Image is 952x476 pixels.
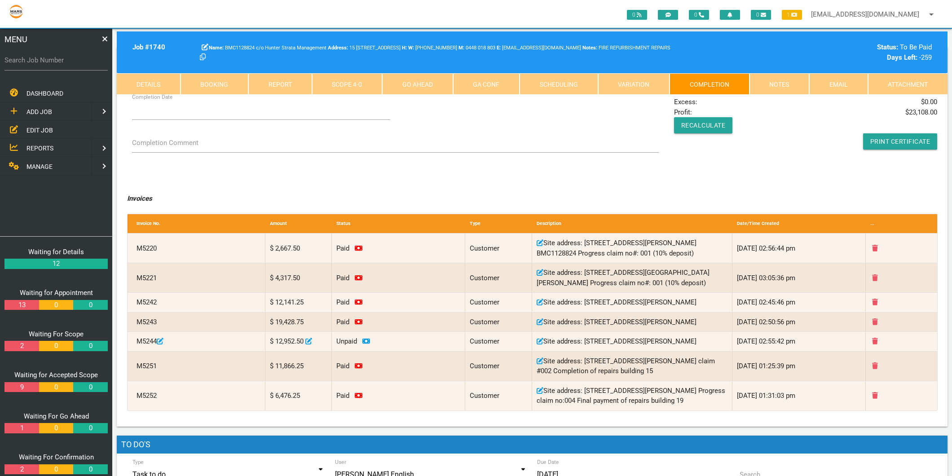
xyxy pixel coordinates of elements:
div: M5252 [132,381,265,410]
div: Site address: [STREET_ADDRESS][PERSON_NAME] [532,293,732,312]
a: 12 [4,259,108,269]
span: $ 23,108.00 [905,107,937,118]
a: Completion [670,73,749,95]
div: $ 11,866.25 [265,352,332,381]
span: 15 [STREET_ADDRESS] [328,45,401,51]
div: M5244 [132,332,265,351]
div: Description [532,214,732,234]
div: Site address: [STREET_ADDRESS][PERSON_NAME] claim #002 Completion of repairs building 15 [532,352,732,381]
a: Booking [181,73,249,95]
span: MANAGE [26,163,53,170]
span: 0 [689,10,709,20]
label: Completion Comment [132,138,198,148]
b: Name: [209,45,224,51]
a: 0 [39,341,73,351]
span: 0 [751,10,771,20]
div: Invoice No. [132,214,265,234]
span: EDIT JOB [26,126,53,133]
b: H: [402,45,407,51]
a: 0 [39,382,73,392]
div: [DATE] 02:45:46 pm [732,293,866,312]
a: Report [248,73,312,95]
div: Site address: [STREET_ADDRESS][PERSON_NAME] [532,332,732,351]
a: 0 [39,300,73,310]
div: [DATE] 01:31:03 pm [732,381,866,410]
a: 0 [39,464,73,475]
a: 0 [39,423,73,433]
a: Waiting for Accepted Scope [14,371,98,379]
a: Details [117,73,181,95]
a: Waiting For Scope [29,330,84,338]
span: Invoice paid on 24/04/2025 [336,274,349,282]
a: Click to remove payment [355,392,362,400]
span: Invoice paid on 07/08/2025 [336,392,349,400]
a: Email [809,73,868,95]
div: [DATE] 01:25:39 pm [732,352,866,381]
div: $ 6,476.25 [265,381,332,410]
div: Date/Time Created [732,214,866,234]
a: Scope 4-0 [312,73,383,95]
div: Status [332,214,465,234]
div: Type [465,214,532,234]
div: [DATE] 03:05:36 pm [732,263,866,292]
b: M: [458,45,464,51]
div: M5251 [132,352,265,381]
a: Waiting for Appointment [20,289,93,297]
div: Customer [465,234,532,263]
div: Site address: [STREET_ADDRESS][PERSON_NAME] [532,313,732,332]
a: 0 [73,423,107,433]
div: $ 12,952.50 [265,332,332,351]
div: [DATE] 02:56:44 pm [732,234,866,263]
button: Recalculate [674,117,733,133]
div: ... [866,214,933,234]
b: W: [408,45,414,51]
span: Hunter Strata [408,45,457,51]
i: Invoices [127,194,152,203]
a: Click to pay invoice [362,337,370,345]
a: 9 [4,382,39,392]
a: 1 [4,423,39,433]
div: Total Project Amount: Total Paid: Invoiced Already: To be Invoiced: Excess: Profit: [669,57,943,150]
a: Waiting For Confirmation [19,453,94,461]
label: Type [132,458,144,466]
div: $ 12,141.25 [265,293,332,312]
div: Amount [265,214,332,234]
a: 2 [4,464,39,475]
a: Print Certificate [863,133,938,150]
a: Click here copy customer information. [200,53,206,62]
a: Click to remove payment [355,362,362,370]
a: 2 [4,341,39,351]
a: Attachment [868,73,948,95]
h1: To Do's [117,436,948,454]
div: Customer [465,352,532,381]
a: GA Conf [453,73,520,95]
a: 0 [73,341,107,351]
div: Site address: [STREET_ADDRESS][GEOGRAPHIC_DATA][PERSON_NAME] Progress claim no#: 001 (10% deposit) [532,263,732,292]
span: MENU [4,33,27,45]
b: Days Left: [887,53,917,62]
div: Customer [465,381,532,410]
div: $ 4,317.50 [265,263,332,292]
div: Site address: [STREET_ADDRESS][PERSON_NAME] BMC1128824 Progress claim no#: 001 (10% deposit) [532,234,732,263]
span: DASHBOARD [26,90,63,97]
a: 0 [73,382,107,392]
span: Invoice paid on 01/07/2025 [336,298,349,306]
a: 13 [4,300,39,310]
div: Customer [465,332,532,351]
b: Notes: [582,45,597,51]
span: Invoice paid on 07/08/2025 [336,362,349,370]
label: User [335,458,346,466]
a: Click to remove payment [355,244,362,252]
div: Customer [465,313,532,332]
span: ADD JOB [26,108,52,115]
span: 0 [627,10,647,20]
a: Notes [749,73,810,95]
a: Waiting for Details [28,248,84,256]
label: Search Job Number [4,55,108,66]
span: Invoice paid on 24/04/2025 [336,244,349,252]
b: E: [497,45,501,51]
a: Click to remove payment [355,298,362,306]
div: M5221 [132,263,265,292]
span: $ 0.00 [921,97,937,107]
a: 0 [73,464,107,475]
